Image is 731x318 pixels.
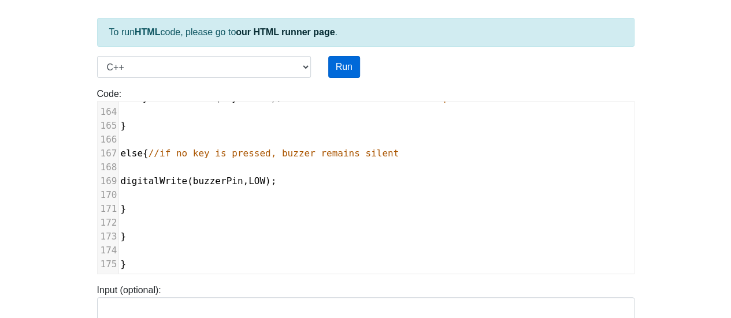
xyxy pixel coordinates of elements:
[121,175,188,186] span: digitalWrite
[121,120,127,131] span: }
[121,231,127,242] span: }
[98,174,118,188] div: 169
[98,119,118,133] div: 165
[98,133,118,147] div: 166
[121,148,399,159] span: {
[121,175,277,186] span: ( , );
[236,27,335,37] a: our HTML runner page
[98,202,118,216] div: 171
[98,230,118,244] div: 173
[98,147,118,160] div: 167
[98,244,118,257] div: 174
[98,105,118,119] div: 164
[248,175,265,186] span: LOW
[121,259,127,270] span: }
[97,18,634,47] div: To run code, please go to .
[88,87,643,274] div: Code:
[98,188,118,202] div: 170
[328,56,360,78] button: Run
[98,216,118,230] div: 172
[193,175,243,186] span: buzzerPin
[135,27,160,37] strong: HTML
[121,148,143,159] span: else
[121,203,127,214] span: }
[98,257,118,271] div: 175
[98,160,118,174] div: 168
[149,148,399,159] span: //if no key is pressed, buzzer remains silent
